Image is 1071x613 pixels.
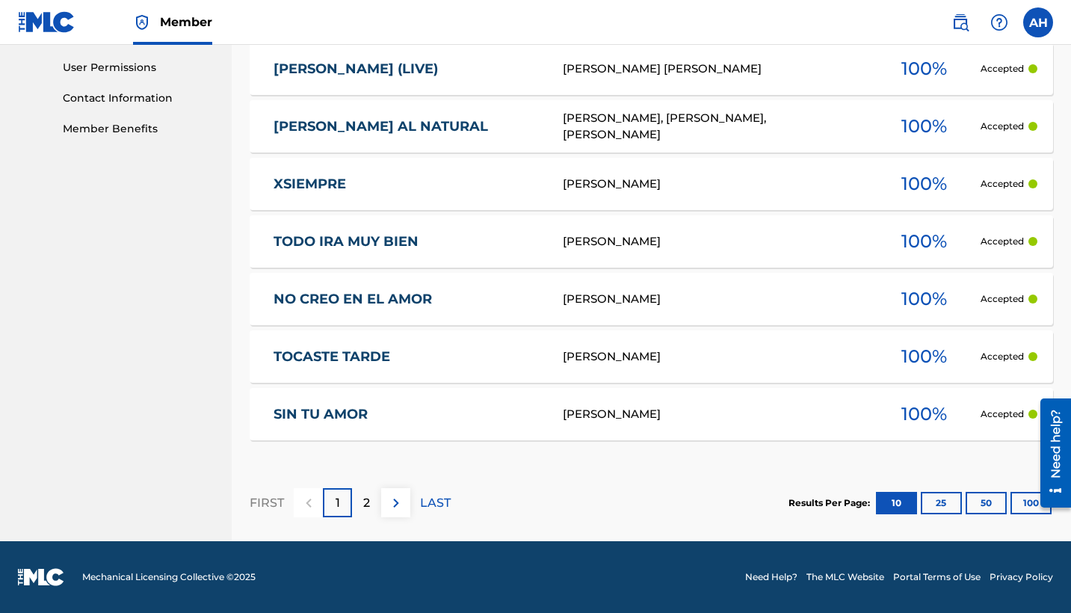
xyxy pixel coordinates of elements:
[788,496,874,510] p: Results Per Page:
[966,492,1007,514] button: 50
[981,177,1024,191] p: Accepted
[363,494,370,512] p: 2
[274,233,543,250] a: TODO IRA MUY BIEN
[1029,392,1071,515] iframe: Resource Center
[901,401,947,428] span: 100 %
[160,13,212,31] span: Member
[901,55,947,82] span: 100 %
[133,13,151,31] img: Top Rightsholder
[563,406,868,423] div: [PERSON_NAME]
[250,494,284,512] p: FIRST
[981,350,1024,363] p: Accepted
[420,494,451,512] p: LAST
[901,113,947,140] span: 100 %
[1023,7,1053,37] div: User Menu
[901,228,947,255] span: 100 %
[563,291,868,308] div: [PERSON_NAME]
[901,170,947,197] span: 100 %
[984,7,1014,37] div: Help
[563,233,868,250] div: [PERSON_NAME]
[981,120,1024,133] p: Accepted
[563,61,868,78] div: [PERSON_NAME] [PERSON_NAME]
[901,286,947,312] span: 100 %
[876,492,917,514] button: 10
[274,118,543,135] a: [PERSON_NAME] AL NATURAL
[274,406,543,423] a: SIN TU AMOR
[996,541,1071,613] iframe: Chat Widget
[981,62,1024,76] p: Accepted
[274,348,543,366] a: TOCASTE TARDE
[18,568,64,586] img: logo
[63,90,214,106] a: Contact Information
[806,570,884,584] a: The MLC Website
[274,61,543,78] a: [PERSON_NAME] (LIVE)
[1010,492,1052,514] button: 100
[63,60,214,76] a: User Permissions
[274,176,543,193] a: XSIEMPRE
[336,494,340,512] p: 1
[745,570,797,584] a: Need Help?
[82,570,256,584] span: Mechanical Licensing Collective © 2025
[981,292,1024,306] p: Accepted
[981,407,1024,421] p: Accepted
[387,494,405,512] img: right
[18,11,75,33] img: MLC Logo
[945,7,975,37] a: Public Search
[63,121,214,137] a: Member Benefits
[563,348,868,366] div: [PERSON_NAME]
[563,110,868,144] div: [PERSON_NAME], [PERSON_NAME], [PERSON_NAME]
[981,235,1024,248] p: Accepted
[921,492,962,514] button: 25
[563,176,868,193] div: [PERSON_NAME]
[951,13,969,31] img: search
[274,291,543,308] a: NO CREO EN EL AMOR
[893,570,981,584] a: Portal Terms of Use
[990,570,1053,584] a: Privacy Policy
[990,13,1008,31] img: help
[901,343,947,370] span: 100 %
